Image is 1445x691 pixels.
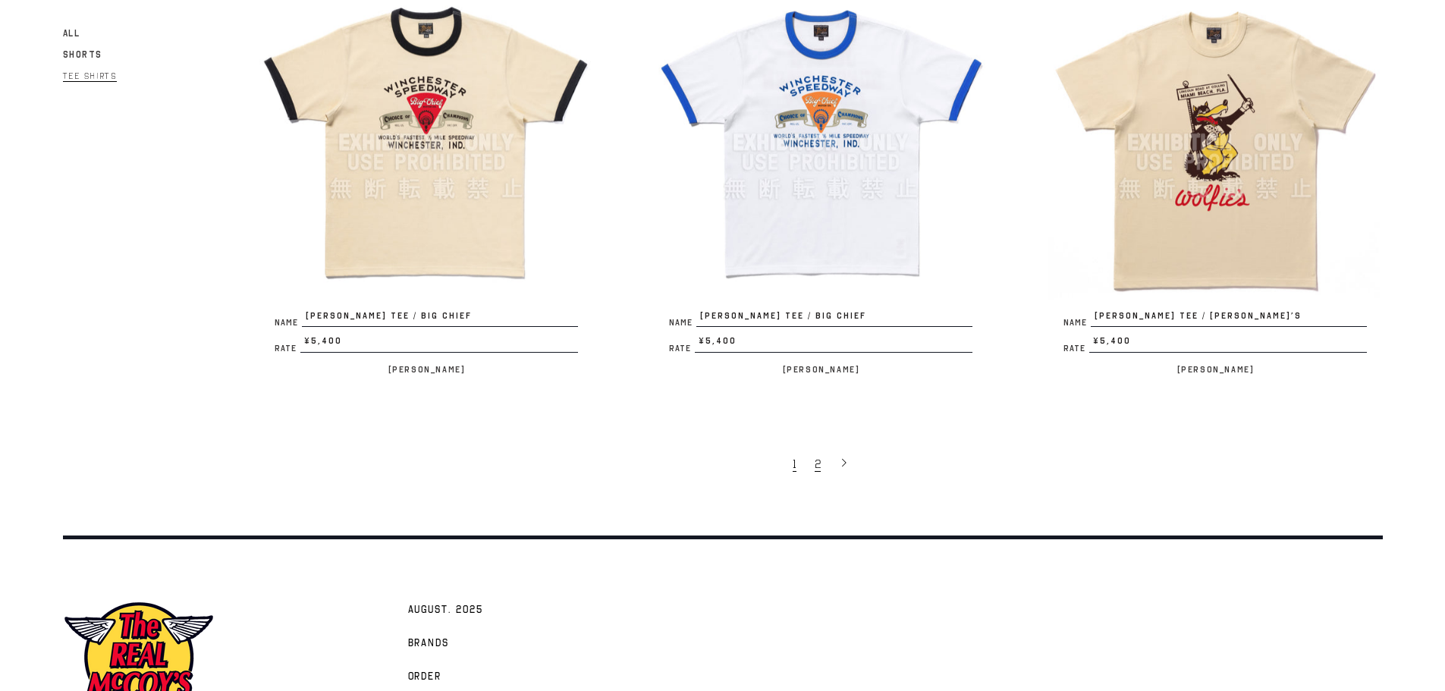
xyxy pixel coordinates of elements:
span: Order [408,670,442,685]
a: Brands [401,626,457,659]
span: Rate [1063,344,1089,353]
a: All [63,24,80,42]
p: [PERSON_NAME] [1048,360,1382,378]
a: Tee Shirts [63,67,117,85]
span: Rate [669,344,695,353]
span: [PERSON_NAME] TEE / BIG CHIEF [696,309,972,328]
span: Brands [408,636,450,652]
p: [PERSON_NAME] [654,360,988,378]
span: 1 [793,457,796,472]
span: Name [1063,319,1091,327]
a: Shorts [63,46,103,64]
span: Shorts [63,49,103,60]
span: 2 [815,457,821,472]
span: [PERSON_NAME] TEE / BIG CHIEF [302,309,578,328]
span: ¥5,400 [300,335,578,353]
span: Name [275,319,302,327]
a: AUGUST. 2025 [401,592,491,626]
span: All [63,28,80,39]
span: Tee Shirts [63,71,117,82]
span: [PERSON_NAME] TEE / [PERSON_NAME]’S [1091,309,1367,328]
p: [PERSON_NAME] [259,360,593,378]
a: 2 [807,448,831,479]
span: ¥5,400 [1089,335,1367,353]
span: ¥5,400 [695,335,972,353]
span: Name [669,319,696,327]
span: Rate [275,344,300,353]
span: AUGUST. 2025 [408,603,483,618]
